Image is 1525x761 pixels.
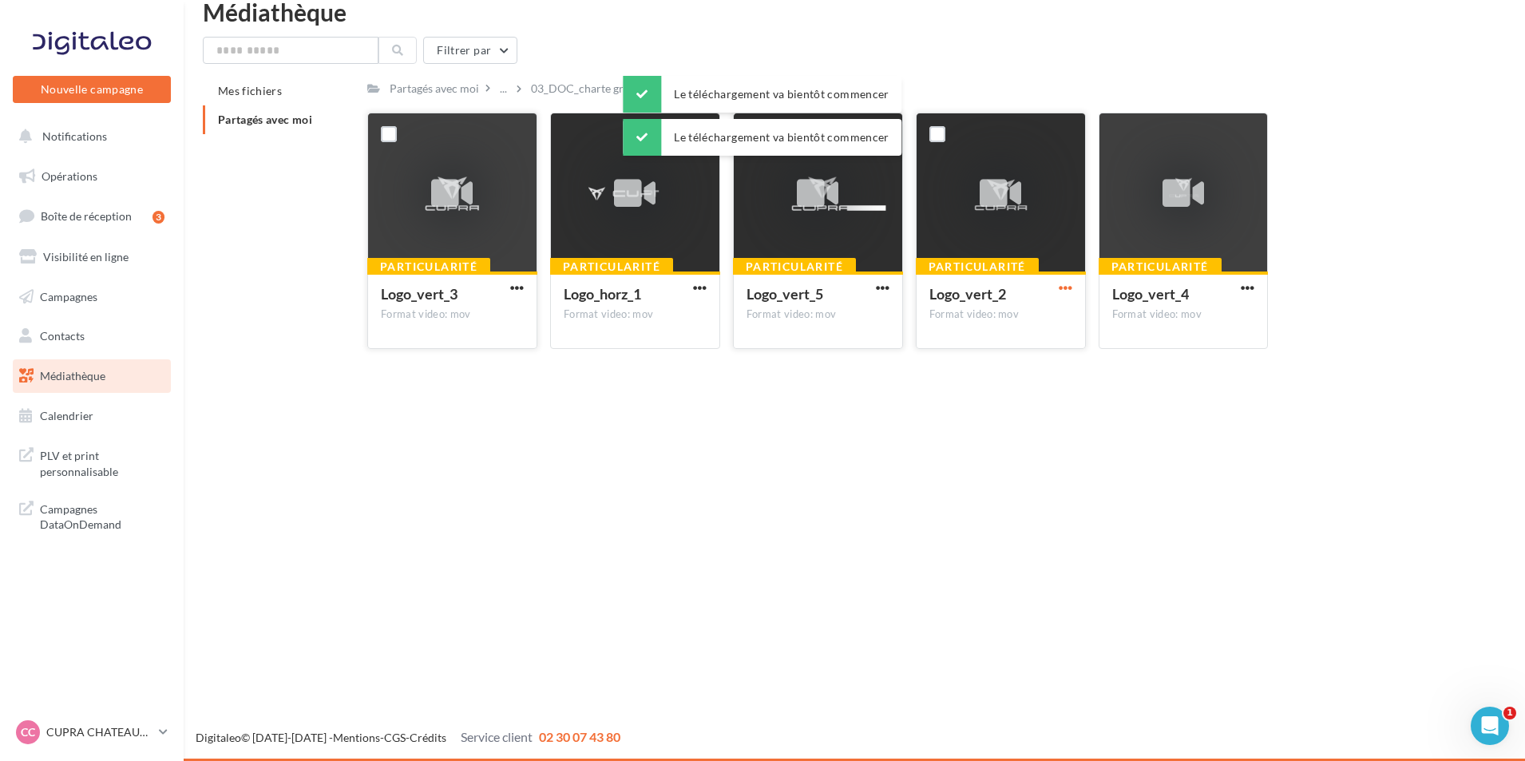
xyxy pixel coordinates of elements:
div: ... [497,77,510,100]
button: Notifications [10,120,168,153]
span: PLV et print personnalisable [40,445,164,479]
a: Médiathèque [10,359,174,393]
span: Logo_vert_2 [929,285,1006,303]
span: Campagnes [40,289,97,303]
span: © [DATE]-[DATE] - - - [196,731,620,744]
span: Calendrier [40,409,93,422]
a: Opérations [10,160,174,193]
span: Opérations [42,169,97,183]
div: Partagés avec moi [390,81,479,97]
span: Logo_vert_5 [747,285,823,303]
a: Crédits [410,731,446,744]
a: Digitaleo [196,731,241,744]
span: 1 [1503,707,1516,719]
div: Particularité [550,258,673,275]
a: CC CUPRA CHATEAUROUX [13,717,171,747]
span: Service client [461,729,533,744]
span: Partagés avec moi [218,113,312,126]
div: Format video: mov [1112,307,1255,322]
span: Médiathèque [40,369,105,382]
span: Mes fichiers [218,84,282,97]
span: 02 30 07 43 80 [539,729,620,744]
button: Filtrer par [423,37,517,64]
iframe: Intercom live chat [1471,707,1509,745]
span: Visibilité en ligne [43,250,129,264]
button: Nouvelle campagne [13,76,171,103]
span: Logo_vert_3 [381,285,457,303]
div: Particularité [916,258,1039,275]
div: Format video: mov [929,307,1072,322]
a: Calendrier [10,399,174,433]
span: Logo_vert_4 [1112,285,1189,303]
a: Campagnes [10,280,174,314]
a: PLV et print personnalisable [10,438,174,486]
div: Particularité [1099,258,1222,275]
a: Mentions [333,731,380,744]
div: Particularité [367,258,490,275]
div: Particularité [733,258,856,275]
div: Le téléchargement va bientôt commencer [623,76,901,113]
a: CGS [384,731,406,744]
div: Le téléchargement va bientôt commencer [623,119,901,156]
span: Logo_horz_1 [564,285,641,303]
div: Format video: mov [564,307,707,322]
span: 03_DOC_charte graphiq... [531,81,659,97]
a: Campagnes DataOnDemand [10,492,174,539]
span: Campagnes DataOnDemand [40,498,164,533]
div: Format video: mov [381,307,524,322]
a: Contacts [10,319,174,353]
div: 3 [152,211,164,224]
p: CUPRA CHATEAUROUX [46,724,152,740]
span: CC [21,724,35,740]
a: Visibilité en ligne [10,240,174,274]
a: Boîte de réception3 [10,199,174,233]
div: Format video: mov [747,307,889,322]
span: Boîte de réception [41,209,132,223]
span: Notifications [42,129,107,143]
span: Contacts [40,329,85,343]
